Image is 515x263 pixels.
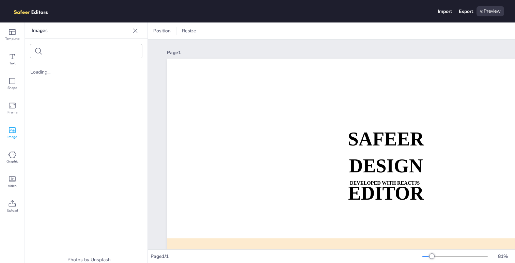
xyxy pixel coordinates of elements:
[32,22,130,39] p: Images
[25,257,147,263] div: Photos by
[7,134,17,140] span: Image
[151,253,422,260] div: Page 1 / 1
[348,128,424,150] strong: SAFEER
[7,110,17,115] span: Frame
[8,183,17,189] span: Video
[91,257,111,263] a: Unsplash
[348,155,424,203] strong: DESIGN EDITOR
[181,28,198,34] span: Resize
[11,6,58,16] img: logo.png
[459,8,473,15] div: Export
[9,61,16,66] span: Text
[152,28,172,34] span: Position
[438,8,452,15] div: Import
[5,36,19,42] span: Template
[477,6,504,16] div: Preview
[350,181,420,186] strong: DEVELOPED WITH REACTJS
[6,159,18,164] span: Graphic
[7,85,17,91] span: Shape
[30,69,142,75] div: Loading...
[495,253,511,260] div: 81 %
[7,208,18,213] span: Upload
